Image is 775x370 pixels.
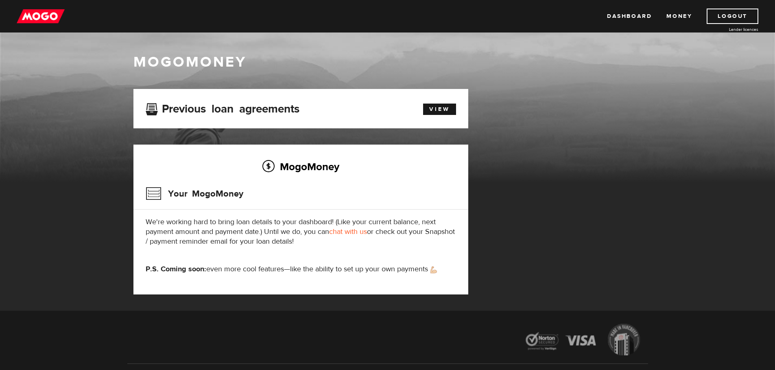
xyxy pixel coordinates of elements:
[146,264,206,274] strong: P.S. Coming soon:
[17,9,65,24] img: mogo_logo-11ee424be714fa7cbb0f0f49df9e16ec.png
[146,183,243,204] h3: Your MogoMoney
[146,102,299,113] h3: Previous loan agreements
[607,9,652,24] a: Dashboard
[146,158,456,175] h2: MogoMoney
[518,318,648,364] img: legal-icons-92a2ffecb4d32d839781d1b4e4802d7b.png
[707,9,758,24] a: Logout
[666,9,692,24] a: Money
[612,181,775,370] iframe: LiveChat chat widget
[133,54,642,71] h1: MogoMoney
[430,266,437,273] img: strong arm emoji
[423,104,456,115] a: View
[329,227,367,236] a: chat with us
[146,264,456,274] p: even more cool features—like the ability to set up your own payments
[697,26,758,32] a: Lender licences
[146,217,456,247] p: We're working hard to bring loan details to your dashboard! (Like your current balance, next paym...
